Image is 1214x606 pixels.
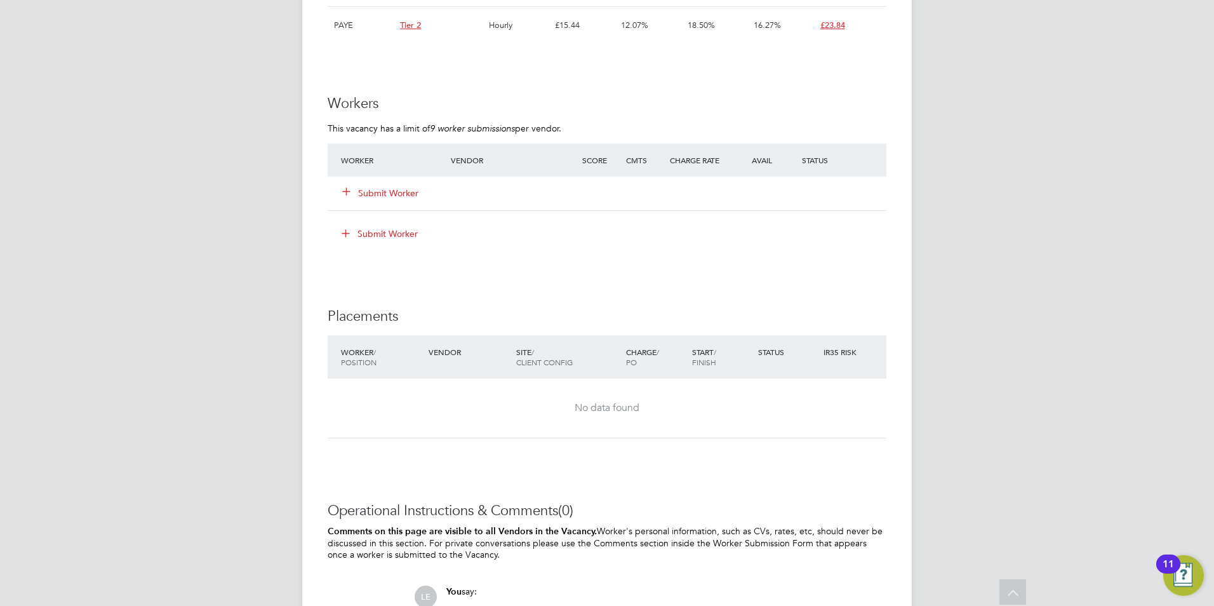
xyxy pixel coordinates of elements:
div: Start [689,340,755,374]
h3: Workers [328,95,886,113]
span: (0) [558,502,573,519]
div: Charge Rate [667,149,733,172]
div: Status [755,340,821,363]
div: Score [579,149,623,172]
div: Vendor [448,149,579,172]
div: Cmts [623,149,667,172]
span: 12.07% [621,20,648,30]
span: / Finish [692,347,716,367]
div: Hourly [486,7,552,44]
span: You [446,586,462,597]
span: 16.27% [754,20,781,30]
b: Comments on this page are visible to all Vendors in the Vacancy. [328,526,597,537]
div: Charge [623,340,689,374]
button: Open Resource Center, 11 new notifications [1163,555,1204,596]
p: Worker's personal information, such as CVs, rates, etc, should never be discussed in this section... [328,525,886,561]
span: / Client Config [516,347,573,367]
div: Avail [733,149,799,172]
div: No data found [340,401,874,415]
div: Worker [338,149,448,172]
div: Vendor [425,340,513,363]
span: £23.84 [820,20,845,30]
em: 9 worker submissions [430,123,515,134]
span: / Position [341,347,377,367]
div: Status [799,149,886,172]
h3: Placements [328,307,886,326]
h3: Operational Instructions & Comments [328,502,886,520]
span: Tier 2 [400,20,421,30]
div: 11 [1163,564,1174,581]
div: Worker [338,340,425,374]
button: Submit Worker [343,187,419,199]
div: IR35 Risk [820,340,864,363]
div: Site [513,340,623,374]
button: Submit Worker [333,224,428,244]
div: £15.44 [552,7,618,44]
p: This vacancy has a limit of per vendor. [328,123,886,134]
span: 18.50% [688,20,715,30]
span: / PO [626,347,659,367]
div: PAYE [331,7,397,44]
